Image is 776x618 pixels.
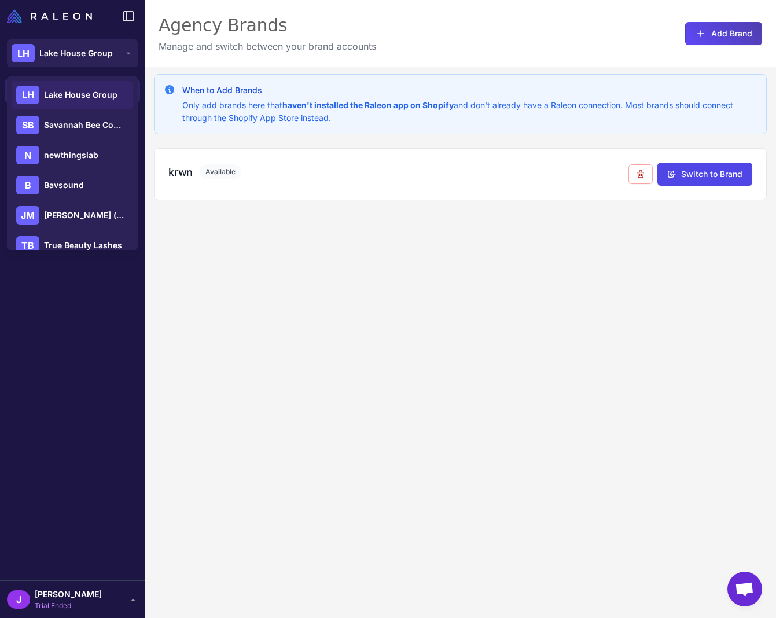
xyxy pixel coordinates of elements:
[35,588,102,601] span: [PERSON_NAME]
[282,100,454,110] strong: haven't installed the Raleon app on Shopify
[685,22,762,45] button: Add Brand
[200,164,241,179] span: Available
[44,89,117,101] span: Lake House Group
[44,239,122,252] span: True Beauty Lashes
[7,9,97,23] a: Raleon Logo
[7,590,30,609] div: J
[44,209,125,222] span: [PERSON_NAME] (demo)
[44,179,84,192] span: Bavsound
[159,14,376,37] div: Agency Brands
[727,572,762,606] div: Open chat
[35,601,102,611] span: Trial Ended
[657,163,752,186] button: Switch to Brand
[7,9,92,23] img: Raleon Logo
[44,149,98,161] span: newthingslab
[39,47,113,60] span: Lake House Group
[44,119,125,131] span: Savannah Bee Company
[182,84,757,97] h3: When to Add Brands
[159,39,376,53] p: Manage and switch between your brand accounts
[628,164,653,184] button: Remove from agency
[182,99,757,124] p: Only add brands here that and don't already have a Raleon connection. Most brands should connect ...
[16,206,39,225] div: JM
[16,146,39,164] div: N
[168,164,193,180] h3: krwn
[16,236,39,255] div: TB
[16,176,39,194] div: B
[16,86,39,104] div: LH
[12,44,35,62] div: LH
[5,79,140,103] a: Manage Brands
[16,116,39,134] div: SB
[7,39,138,67] button: LHLake House Group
